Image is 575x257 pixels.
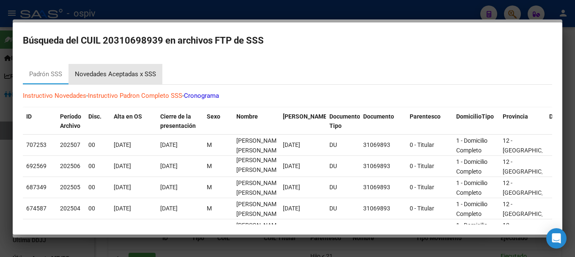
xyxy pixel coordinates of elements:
a: Instructivo Novedades [23,92,86,99]
div: DU [329,140,356,150]
p: - - [23,91,552,101]
span: [DATE] [114,141,131,148]
span: 12 - [GEOGRAPHIC_DATA][PERSON_NAME] [503,222,560,248]
span: 1 - Domicilio Completo [456,222,487,238]
div: 31069893 [363,140,403,150]
datatable-header-cell: DomicilioTipo [453,108,499,135]
span: VALDEZ ENZO DAVID [236,201,282,217]
datatable-header-cell: Sexo [203,108,233,135]
a: Cronograma [184,92,219,99]
span: 12 - [GEOGRAPHIC_DATA][PERSON_NAME] [503,201,560,227]
span: Documento [363,113,394,120]
span: 12 - [GEOGRAPHIC_DATA][PERSON_NAME] [503,180,560,206]
datatable-header-cell: Fecha Nac. [279,108,326,135]
datatable-header-cell: Período Archivo [57,108,85,135]
span: [DATE] [160,205,178,212]
span: Alta en OS [114,113,142,120]
span: Parentesco [410,113,441,120]
span: 202505 [60,184,80,191]
span: 202507 [60,141,80,148]
div: DU [329,182,356,192]
span: 0 - Titular [410,163,434,169]
span: [DATE] [160,184,178,191]
div: 00 [88,140,107,150]
div: DU [329,161,356,171]
datatable-header-cell: Provincia [499,108,546,135]
span: VALDEZ ENZO DAVID [236,180,282,196]
span: 0 - Titular [410,184,434,191]
span: ID [26,113,32,120]
span: Disc. [88,113,101,120]
span: [DATE] [114,163,131,169]
datatable-header-cell: Disc. [85,108,110,135]
h2: Búsqueda del CUIL 20310698939 en archivos FTP de SSS [23,33,552,49]
span: [PERSON_NAME]. [283,113,330,120]
span: 1 - Domicilio Completo [456,201,487,217]
span: 674587 [26,205,47,212]
datatable-header-cell: Cierre de la presentación [157,108,203,135]
span: M [207,184,212,191]
span: Nombre [236,113,258,120]
span: 707253 [26,141,47,148]
datatable-header-cell: ID [23,108,57,135]
div: 31069893 [363,161,403,171]
span: M [207,205,212,212]
span: 687349 [26,184,47,191]
div: 00 [88,182,107,192]
div: 00 [88,204,107,213]
div: DU [329,204,356,213]
span: [DATE] [160,163,178,169]
span: [DATE] [283,141,300,148]
span: Provincia [503,113,528,120]
span: DomicilioTipo [456,113,494,120]
datatable-header-cell: Nombre [233,108,279,135]
span: Sexo [207,113,220,120]
span: 202504 [60,205,80,212]
datatable-header-cell: Alta en OS [110,108,157,135]
span: [DATE] [283,163,300,169]
div: 31069893 [363,182,403,192]
span: Período Archivo [60,113,81,130]
span: [DATE] [114,205,131,212]
div: Padrón SSS [29,69,62,79]
div: Novedades Aceptadas x SSS [75,69,156,79]
span: Documento Tipo [329,113,360,130]
span: VALDEZ ENZO DAVID [236,222,282,238]
span: 692569 [26,163,47,169]
datatable-header-cell: Documento [360,108,406,135]
span: 12 - [GEOGRAPHIC_DATA][PERSON_NAME] [503,158,560,185]
span: 0 - Titular [410,141,434,148]
span: 202506 [60,163,80,169]
a: Instructivo Padron Completo SSS [88,92,182,99]
span: [DATE] [283,184,300,191]
span: VALDEZ ENZO DAVID [236,137,282,154]
div: 31069893 [363,204,403,213]
span: 12 - [GEOGRAPHIC_DATA][PERSON_NAME] [503,137,560,163]
span: 1 - Domicilio Completo [456,137,487,154]
span: 1 - Domicilio Completo [456,158,487,175]
datatable-header-cell: Documento Tipo [326,108,360,135]
span: 0 - Titular [410,205,434,212]
span: [DATE] [114,184,131,191]
span: Cierre de la presentación [160,113,196,130]
span: [DATE] [160,141,178,148]
div: 00 [88,161,107,171]
datatable-header-cell: Parentesco [406,108,453,135]
span: M [207,163,212,169]
span: M [207,141,212,148]
span: 1 - Domicilio Completo [456,180,487,196]
span: [DATE] [283,205,300,212]
div: Open Intercom Messenger [546,228,567,249]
